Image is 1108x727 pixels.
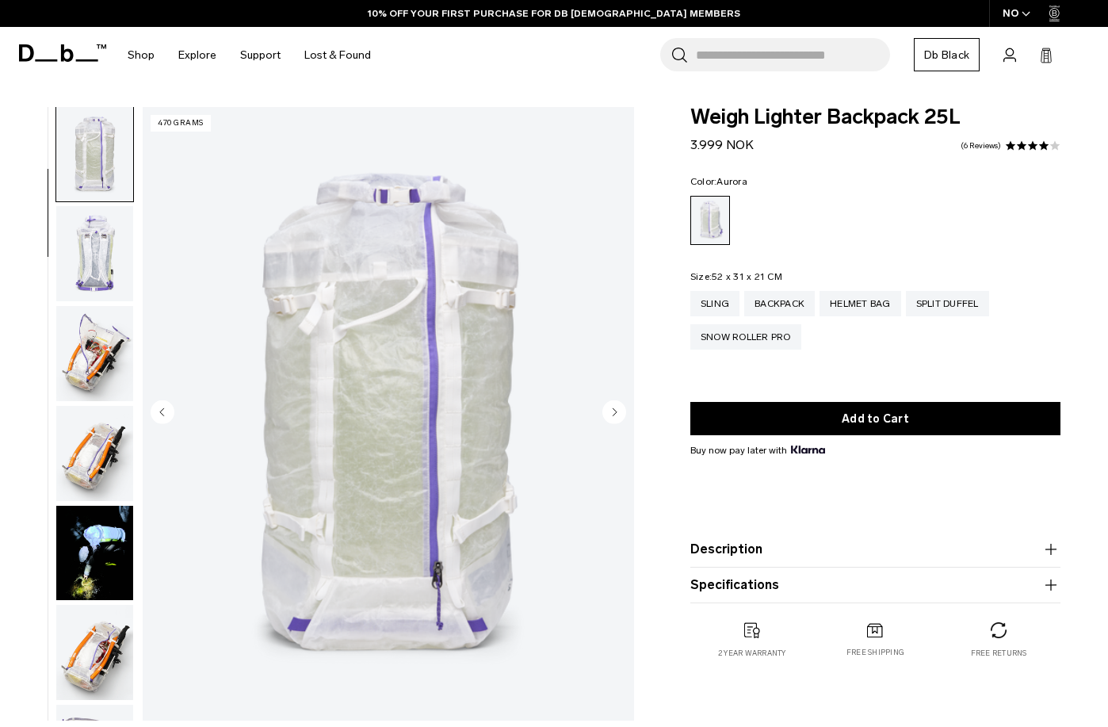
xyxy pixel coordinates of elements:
[56,306,133,401] img: Weigh_Lighter_Backpack_25L_4.png
[151,115,211,132] p: 470 grams
[690,196,730,245] a: Aurora
[690,443,825,457] span: Buy now pay later with
[690,291,739,316] a: Sling
[368,6,740,21] a: 10% OFF YOUR FIRST PURCHASE FOR DB [DEMOGRAPHIC_DATA] MEMBERS
[56,206,133,301] img: Weigh_Lighter_Backpack_25L_3.png
[846,647,904,658] p: Free shipping
[178,27,216,83] a: Explore
[56,107,133,202] img: Weigh_Lighter_Backpack_25L_2.png
[690,137,754,152] span: 3.999 NOK
[56,605,133,700] img: Weigh_Lighter_Backpack_25L_6.png
[55,505,134,602] button: Weigh Lighter Backpack 25L Aurora
[961,142,1001,150] a: 6 reviews
[690,107,1060,128] span: Weigh Lighter Backpack 25L
[55,405,134,502] button: Weigh_Lighter_Backpack_25L_5.png
[143,107,634,721] li: 3 / 18
[128,27,155,83] a: Shop
[690,177,747,186] legend: Color:
[56,406,133,501] img: Weigh_Lighter_Backpack_25L_5.png
[914,38,980,71] a: Db Black
[744,291,815,316] a: Backpack
[712,271,782,282] span: 52 x 31 x 21 CM
[690,540,1060,559] button: Description
[906,291,989,316] a: Split Duffel
[56,506,133,601] img: Weigh Lighter Backpack 25L Aurora
[690,272,782,281] legend: Size:
[690,576,1060,595] button: Specifications
[55,205,134,302] button: Weigh_Lighter_Backpack_25L_3.png
[971,648,1027,659] p: Free returns
[143,107,634,721] img: Weigh_Lighter_Backpack_25L_2.png
[55,305,134,402] button: Weigh_Lighter_Backpack_25L_4.png
[820,291,901,316] a: Helmet Bag
[791,446,825,453] img: {"height" => 20, "alt" => "Klarna"}
[151,400,174,427] button: Previous slide
[690,324,801,350] a: Snow Roller Pro
[690,402,1060,435] button: Add to Cart
[55,604,134,701] button: Weigh_Lighter_Backpack_25L_6.png
[304,27,371,83] a: Lost & Found
[716,176,747,187] span: Aurora
[718,648,786,659] p: 2 year warranty
[55,106,134,203] button: Weigh_Lighter_Backpack_25L_2.png
[116,27,383,83] nav: Main Navigation
[240,27,281,83] a: Support
[602,400,626,427] button: Next slide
